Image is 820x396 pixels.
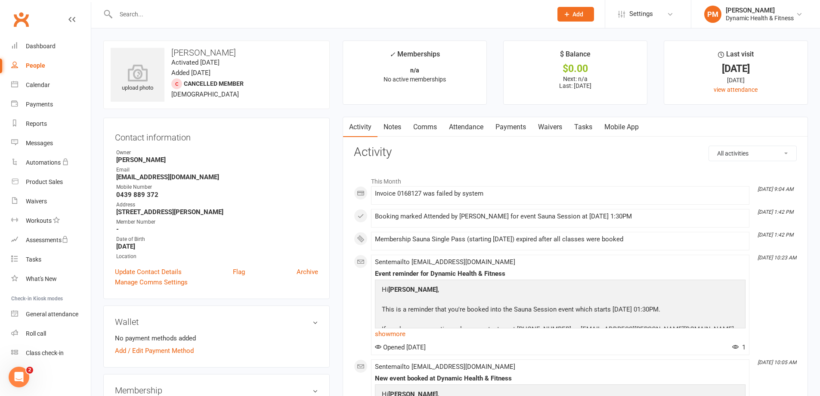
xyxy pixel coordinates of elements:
time: Added [DATE] [171,69,210,77]
div: Invoice 0168127 was failed by system [375,190,746,197]
a: Tasks [568,117,598,137]
div: Assessments [26,237,68,243]
div: Payments [26,101,53,108]
i: [DATE] 1:42 PM [758,209,793,215]
input: Search... [113,8,546,20]
a: Automations [11,153,91,172]
strong: [STREET_ADDRESS][PERSON_NAME] [116,208,318,216]
a: Messages [11,134,91,153]
div: Date of Birth [116,235,318,243]
div: Email [116,166,318,174]
div: Owner [116,149,318,157]
h3: Wallet [115,317,318,327]
div: Messages [26,140,53,147]
div: Membership Sauna Single Pass (starting [DATE]) expired after all classes were booked [375,236,746,243]
span: 2 [26,367,33,374]
strong: n/a [410,67,419,74]
span: Settings [629,4,653,24]
div: Automations [26,159,61,166]
div: Location [116,253,318,261]
div: Memberships [390,49,440,65]
div: Reports [26,120,47,127]
div: Last visit [718,49,754,64]
a: Add / Edit Payment Method [115,346,194,356]
div: [DATE] [672,75,800,85]
div: Calendar [26,81,50,88]
li: This Month [354,172,797,186]
div: What's New [26,275,57,282]
i: [DATE] 1:42 PM [758,232,793,238]
span: Sent email to [EMAIL_ADDRESS][DOMAIN_NAME] [375,258,515,266]
div: Address [116,201,318,209]
a: Payments [489,117,532,137]
div: Class check-in [26,349,64,356]
a: Waivers [532,117,568,137]
div: Roll call [26,330,46,337]
a: Flag [233,267,245,277]
a: Clubworx [10,9,32,30]
div: Tasks [26,256,41,263]
p: If you have any questions please contact us at [PHONE_NUMBER] or [EMAIL_ADDRESS][PERSON_NAME][DOM... [380,324,738,337]
a: Activity [343,117,378,137]
strong: - [116,225,318,233]
strong: 0439 889 372 [116,191,318,199]
div: $0.00 [511,64,639,73]
a: Dashboard [11,37,91,56]
a: Workouts [11,211,91,231]
div: General attendance [26,311,78,318]
a: Roll call [11,324,91,343]
strong: [PERSON_NAME] [388,286,438,293]
h3: Membership [115,386,318,395]
div: Waivers [26,198,47,205]
div: New event booked at Dynamic Health & Fitness [375,375,746,382]
iframe: Intercom live chat [9,367,29,387]
a: Notes [378,117,407,137]
a: General attendance kiosk mode [11,305,91,324]
i: ✓ [390,50,395,59]
a: Payments [11,95,91,114]
a: Waivers [11,192,91,211]
span: No active memberships [384,76,446,83]
a: show more [375,328,746,340]
i: [DATE] 10:23 AM [758,255,796,261]
i: [DATE] 10:05 AM [758,359,796,365]
p: Hi , [380,284,738,297]
span: Add [572,11,583,18]
time: Activated [DATE] [171,59,220,66]
div: Dashboard [26,43,56,50]
a: Comms [407,117,443,137]
strong: [EMAIL_ADDRESS][DOMAIN_NAME] [116,173,318,181]
button: Add [557,7,594,22]
div: Dynamic Health & Fitness [726,14,794,22]
a: Tasks [11,250,91,269]
a: People [11,56,91,75]
a: Attendance [443,117,489,137]
a: Product Sales [11,172,91,192]
a: Manage Comms Settings [115,277,188,287]
span: Cancelled member [184,80,244,87]
p: This is a reminder that you're booked into the Sauna Session event which starts [DATE] 01:30PM. [380,304,738,317]
a: Reports [11,114,91,134]
li: No payment methods added [115,333,318,343]
a: Mobile App [598,117,645,137]
div: upload photo [111,64,164,93]
p: Next: n/a Last: [DATE] [511,75,639,89]
div: Mobile Number [116,183,318,191]
a: Update Contact Details [115,267,182,277]
div: [DATE] [672,64,800,73]
div: $ Balance [560,49,591,64]
div: Event reminder for Dynamic Health & Fitness [375,270,746,278]
a: Archive [297,267,318,277]
strong: [DATE] [116,243,318,250]
div: Member Number [116,218,318,226]
div: PM [704,6,721,23]
div: [PERSON_NAME] [726,6,794,14]
a: What's New [11,269,91,289]
a: Class kiosk mode [11,343,91,363]
a: Calendar [11,75,91,95]
span: Opened [DATE] [375,343,426,351]
div: Product Sales [26,178,63,185]
span: Sent email to [EMAIL_ADDRESS][DOMAIN_NAME] [375,363,515,371]
div: People [26,62,45,69]
a: Assessments [11,231,91,250]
